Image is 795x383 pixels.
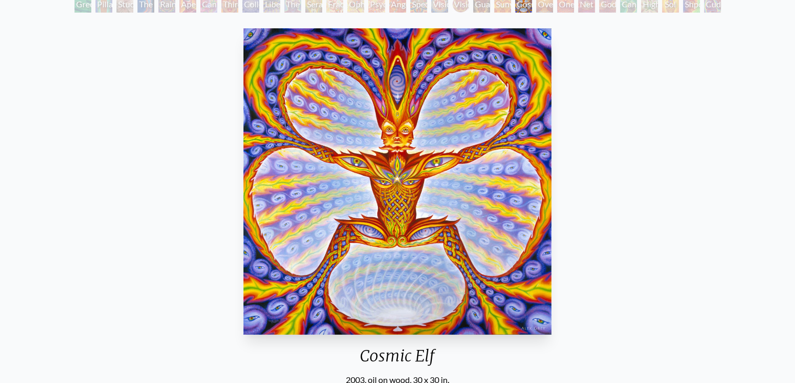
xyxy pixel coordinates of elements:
div: Cosmic Elf [239,346,556,374]
img: Cosmic-Elf-2003-Alex-Grey-watermarked.jpg [243,28,552,335]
